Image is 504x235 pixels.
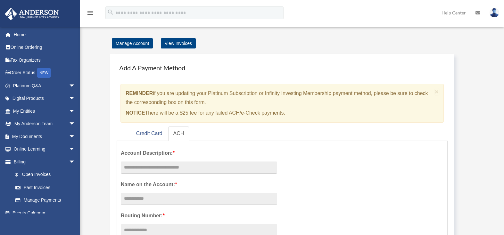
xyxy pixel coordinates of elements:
a: Order StatusNEW [4,66,85,80]
span: arrow_drop_down [69,79,82,92]
strong: NOTICE [126,110,145,116]
p: There will be a $25 fee for any failed ACH/e-Check payments. [126,109,432,118]
label: Routing Number: [121,211,277,220]
a: Manage Account [112,38,153,48]
h4: Add A Payment Method [117,61,448,75]
span: arrow_drop_down [69,143,82,156]
label: Account Description: [121,149,277,158]
i: menu [87,9,94,17]
a: ACH [168,126,189,141]
a: menu [87,11,94,17]
a: Home [4,28,85,41]
strong: REMINDER [126,91,153,96]
a: Tax Organizers [4,54,85,66]
span: arrow_drop_down [69,92,82,105]
span: arrow_drop_down [69,130,82,143]
label: Name on the Account: [121,180,277,189]
a: Events Calendar [4,206,85,219]
a: $Open Invoices [9,168,85,181]
a: View Invoices [161,38,196,48]
a: Online Ordering [4,41,85,54]
img: Anderson Advisors Platinum Portal [3,8,61,20]
span: arrow_drop_down [69,105,82,118]
a: My Anderson Teamarrow_drop_down [4,118,85,130]
button: Close [435,88,439,95]
a: Digital Productsarrow_drop_down [4,92,85,105]
span: arrow_drop_down [69,155,82,169]
span: $ [19,171,22,179]
img: User Pic [490,8,499,17]
a: Platinum Q&Aarrow_drop_down [4,79,85,92]
a: Billingarrow_drop_down [4,155,85,168]
i: search [107,9,114,16]
span: × [435,88,439,95]
a: My Documentsarrow_drop_down [4,130,85,143]
a: Manage Payments [9,194,82,207]
div: if you are updating your Platinum Subscription or Infinity Investing Membership payment method, p... [120,84,444,123]
a: Online Learningarrow_drop_down [4,143,85,156]
a: My Entitiesarrow_drop_down [4,105,85,118]
div: NEW [37,68,51,78]
a: Credit Card [131,126,168,141]
span: arrow_drop_down [69,118,82,131]
a: Past Invoices [9,181,85,194]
